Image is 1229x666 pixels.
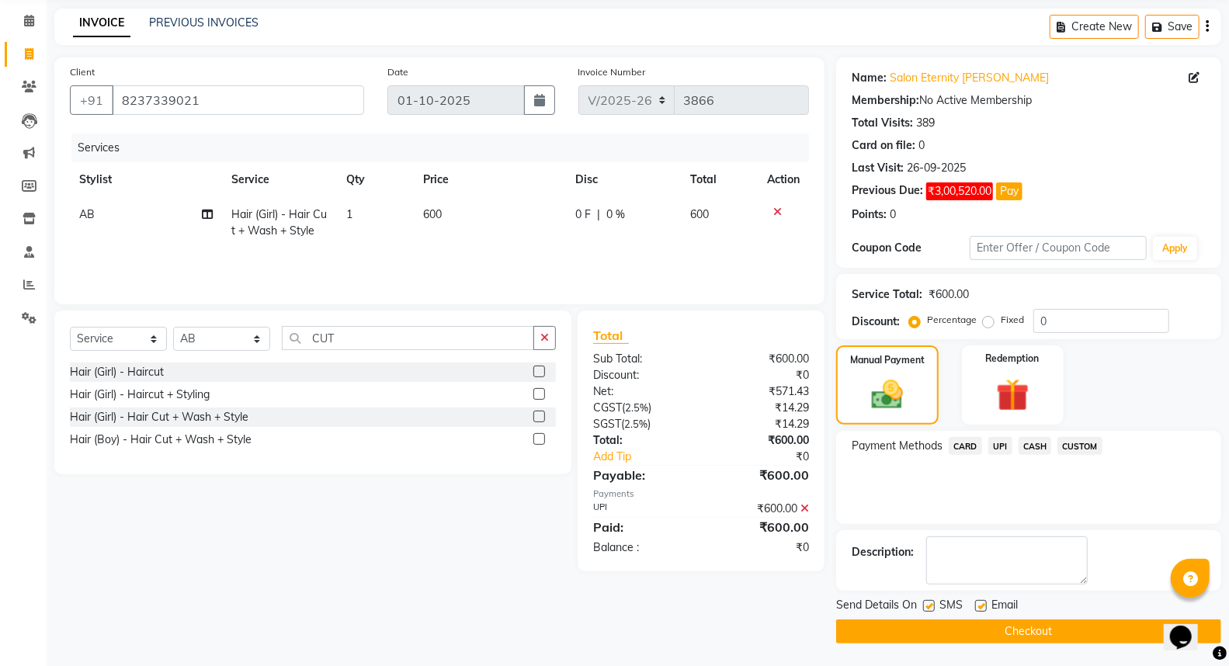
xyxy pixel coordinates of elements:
th: Price [414,162,566,197]
span: SGST [593,417,621,431]
th: Service [222,162,337,197]
label: Invoice Number [578,65,646,79]
a: Salon Eternity [PERSON_NAME] [890,70,1049,86]
div: 26-09-2025 [907,160,966,176]
span: CASH [1019,437,1052,455]
div: Discount: [852,314,900,330]
div: Total Visits: [852,115,913,131]
div: Points: [852,206,887,223]
th: Stylist [70,162,222,197]
th: Qty [337,162,414,197]
input: Search or Scan [282,326,534,350]
span: 600 [690,207,709,221]
span: SMS [939,597,963,616]
div: Previous Due: [852,182,923,200]
button: Apply [1153,237,1197,260]
div: ₹571.43 [701,383,821,400]
div: ₹0 [701,539,821,556]
span: UPI [988,437,1012,455]
div: Balance : [582,539,701,556]
div: Payments [593,487,809,501]
div: Coupon Code [852,240,970,256]
img: _cash.svg [862,376,913,413]
div: Hair (Girl) - Haircut [70,364,164,380]
span: ₹3,00,520.00 [926,182,993,200]
iframe: chat widget [1164,604,1213,650]
span: CGST [593,401,622,415]
img: _gift.svg [986,375,1040,415]
div: UPI [582,501,701,517]
span: CARD [949,437,982,455]
div: Sub Total: [582,351,701,367]
button: Save [1145,15,1199,39]
div: Paid: [582,518,701,536]
input: Enter Offer / Coupon Code [970,236,1147,260]
input: Search by Name/Mobile/Email/Code [112,85,364,115]
div: ₹0 [701,367,821,383]
label: Manual Payment [850,353,925,367]
div: Last Visit: [852,160,904,176]
span: AB [79,207,95,221]
div: Name: [852,70,887,86]
th: Action [758,162,809,197]
span: CUSTOM [1057,437,1102,455]
span: Payment Methods [852,438,943,454]
span: 2.5% [625,401,648,414]
div: Membership: [852,92,919,109]
th: Total [681,162,758,197]
th: Disc [566,162,681,197]
div: Discount: [582,367,701,383]
span: 600 [423,207,442,221]
div: ₹600.00 [701,466,821,484]
button: Pay [996,182,1022,200]
div: Total: [582,432,701,449]
button: Checkout [836,619,1221,643]
div: Services [71,134,821,162]
span: Total [593,328,629,344]
div: ₹600.00 [701,518,821,536]
span: Email [991,597,1018,616]
div: Description: [852,544,914,560]
span: 1 [346,207,352,221]
div: 0 [918,137,925,154]
button: +91 [70,85,113,115]
span: 0 % [606,206,625,223]
div: ₹14.29 [701,400,821,416]
div: ₹600.00 [701,351,821,367]
div: 0 [890,206,896,223]
div: Net: [582,383,701,400]
a: Add Tip [582,449,720,465]
span: | [597,206,600,223]
div: Hair (Girl) - Haircut + Styling [70,387,210,403]
label: Client [70,65,95,79]
label: Date [387,65,408,79]
a: PREVIOUS INVOICES [149,16,259,29]
div: ₹600.00 [701,501,821,517]
div: Hair (Boy) - Hair Cut + Wash + Style [70,432,252,448]
div: Payable: [582,466,701,484]
div: ( ) [582,416,701,432]
span: 2.5% [624,418,647,430]
span: Send Details On [836,597,917,616]
span: Hair (Girl) - Hair Cut + Wash + Style [231,207,327,238]
div: Hair (Girl) - Hair Cut + Wash + Style [70,409,248,425]
div: ₹600.00 [701,432,821,449]
div: ₹600.00 [929,286,969,303]
label: Redemption [986,352,1040,366]
div: ( ) [582,400,701,416]
span: 0 F [575,206,591,223]
div: Card on file: [852,137,915,154]
a: INVOICE [73,9,130,37]
div: No Active Membership [852,92,1206,109]
label: Fixed [1001,313,1024,327]
label: Percentage [927,313,977,327]
div: ₹14.29 [701,416,821,432]
div: Service Total: [852,286,922,303]
button: Create New [1050,15,1139,39]
div: ₹0 [721,449,821,465]
div: 389 [916,115,935,131]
